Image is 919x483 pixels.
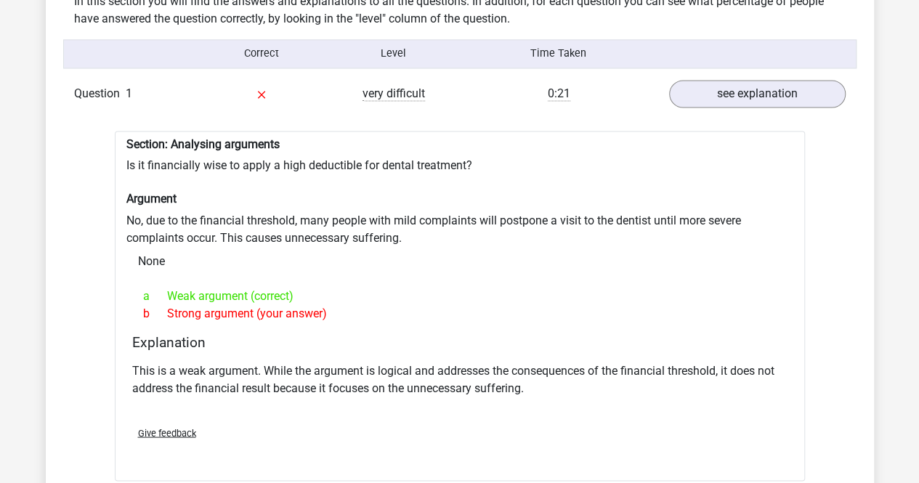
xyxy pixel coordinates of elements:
[132,304,788,322] div: Strong argument (your answer)
[363,86,425,101] span: very difficult
[143,304,167,322] span: b
[328,46,460,62] div: Level
[669,80,846,107] a: see explanation
[126,86,132,100] span: 1
[126,137,793,151] h6: Section: Analysing arguments
[132,362,788,397] p: This is a weak argument. While the argument is logical and addresses the consequences of the fina...
[126,192,793,206] h6: Argument
[74,85,126,102] span: Question
[138,427,196,438] span: Give feedback
[132,333,788,350] h4: Explanation
[132,287,788,304] div: Weak argument (correct)
[195,46,328,62] div: Correct
[459,46,657,62] div: Time Taken
[548,86,570,101] span: 0:21
[143,287,167,304] span: a
[126,246,793,275] div: None
[115,131,805,482] div: Is it financially wise to apply a high deductible for dental treatment? No, due to the financial ...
